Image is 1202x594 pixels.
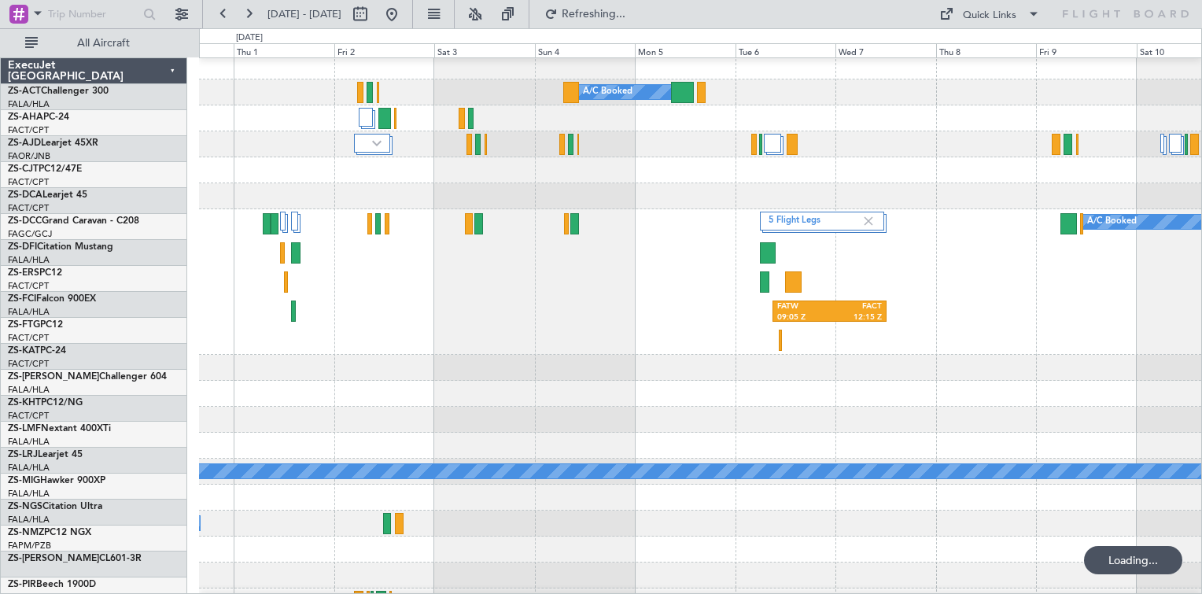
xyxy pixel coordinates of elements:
input: Trip Number [48,2,138,26]
span: ZS-NMZ [8,528,44,537]
div: Sun 4 [535,43,635,57]
div: 09:05 Z [777,312,829,323]
div: Quick Links [963,8,1016,24]
span: ZS-[PERSON_NAME] [8,554,99,563]
a: ZS-PIRBeech 1900D [8,580,96,589]
button: Quick Links [931,2,1048,27]
span: ZS-DFI [8,242,37,252]
div: FACT [829,301,881,312]
span: ZS-ERS [8,268,39,278]
a: FAOR/JNB [8,150,50,162]
button: All Aircraft [17,31,171,56]
div: A/C Booked [1087,210,1137,234]
a: ZS-AHAPC-24 [8,113,69,122]
span: ZS-ACT [8,87,41,96]
span: ZS-KHT [8,398,41,408]
button: Refreshing... [537,2,632,27]
span: ZS-AJD [8,138,41,148]
span: ZS-PIR [8,580,36,589]
a: ZS-[PERSON_NAME]CL601-3R [8,554,142,563]
a: FAGC/GCJ [8,228,52,240]
span: [DATE] - [DATE] [267,7,341,21]
span: Refreshing... [561,9,627,20]
span: ZS-KAT [8,346,40,356]
a: FALA/HLA [8,306,50,318]
a: FALA/HLA [8,488,50,500]
a: FALA/HLA [8,254,50,266]
a: FAPM/PZB [8,540,51,552]
a: FALA/HLA [8,462,50,474]
a: FACT/CPT [8,410,49,422]
div: Sat 3 [434,43,534,57]
span: ZS-LMF [8,424,41,434]
div: Fri 2 [334,43,434,57]
span: ZS-AHA [8,113,43,122]
span: ZS-NGS [8,502,42,511]
a: FALA/HLA [8,98,50,110]
a: ZS-DCCGrand Caravan - C208 [8,216,139,226]
a: ZS-LMFNextant 400XTi [8,424,111,434]
span: ZS-DCC [8,216,42,226]
a: ZS-ERSPC12 [8,268,62,278]
div: A/C Booked [583,80,632,104]
a: FALA/HLA [8,436,50,448]
img: arrow-gray.svg [372,140,382,146]
span: ZS-[PERSON_NAME] [8,372,99,382]
a: ZS-NGSCitation Ultra [8,502,102,511]
a: ZS-CJTPC12/47E [8,164,82,174]
div: Loading... [1084,546,1182,574]
div: 12:15 Z [829,312,881,323]
a: ZS-FCIFalcon 900EX [8,294,96,304]
a: FACT/CPT [8,124,49,136]
div: [DATE] [236,31,263,45]
a: ZS-LRJLearjet 45 [8,450,83,459]
span: ZS-LRJ [8,450,38,459]
div: Thu 8 [936,43,1036,57]
label: 5 Flight Legs [769,215,861,228]
a: ZS-[PERSON_NAME]Challenger 604 [8,372,167,382]
span: ZS-CJT [8,164,39,174]
span: All Aircraft [41,38,166,49]
span: ZS-DCA [8,190,42,200]
a: ZS-FTGPC12 [8,320,63,330]
a: ZS-KHTPC12/NG [8,398,83,408]
a: FALA/HLA [8,384,50,396]
a: FACT/CPT [8,176,49,188]
a: FACT/CPT [8,280,49,292]
div: Wed 7 [835,43,935,57]
a: ZS-KATPC-24 [8,346,66,356]
div: Tue 6 [736,43,835,57]
span: ZS-FCI [8,294,36,304]
a: FACT/CPT [8,332,49,344]
div: Thu 1 [234,43,334,57]
a: ZS-AJDLearjet 45XR [8,138,98,148]
img: gray-close.svg [861,214,876,228]
a: ZS-DCALearjet 45 [8,190,87,200]
a: ZS-NMZPC12 NGX [8,528,91,537]
a: ZS-DFICitation Mustang [8,242,113,252]
a: ZS-MIGHawker 900XP [8,476,105,485]
span: ZS-FTG [8,320,40,330]
div: Mon 5 [635,43,735,57]
div: FATW [777,301,829,312]
span: ZS-MIG [8,476,40,485]
div: Fri 9 [1036,43,1136,57]
a: FACT/CPT [8,358,49,370]
a: FALA/HLA [8,514,50,526]
a: FACT/CPT [8,202,49,214]
a: ZS-ACTChallenger 300 [8,87,109,96]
